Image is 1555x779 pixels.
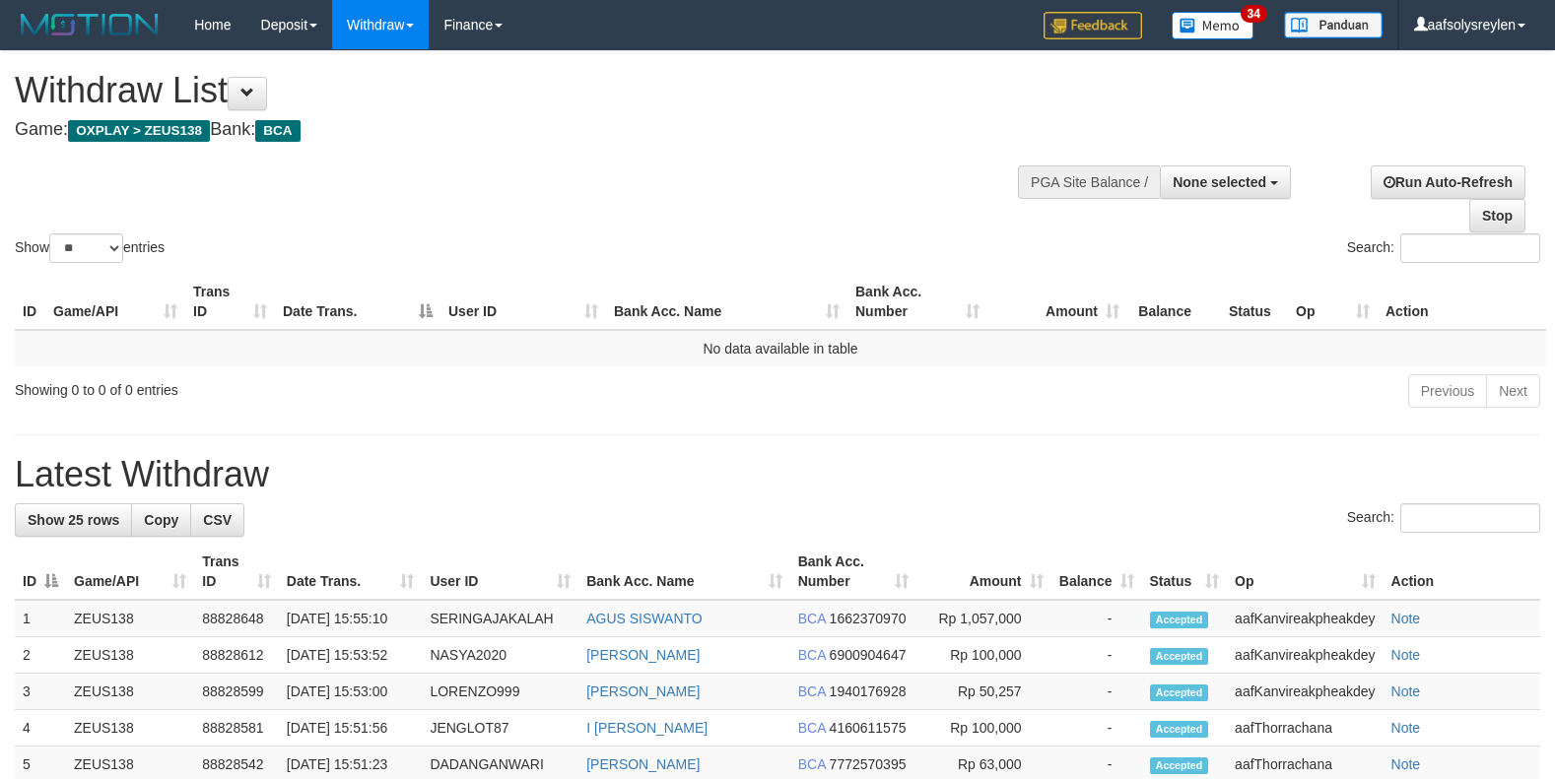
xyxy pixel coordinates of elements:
[586,683,700,699] a: [PERSON_NAME]
[1391,683,1421,699] a: Note
[830,683,907,699] span: Copy 1940176928 to clipboard
[68,120,210,142] span: OXPLAY > ZEUS138
[15,10,165,39] img: MOTION_logo.png
[15,274,45,330] th: ID
[422,544,578,600] th: User ID: activate to sort column ascending
[66,637,194,674] td: ZEUS138
[1469,199,1525,232] a: Stop
[203,512,232,528] span: CSV
[830,756,907,772] span: Copy 7772570395 to clipboard
[586,756,700,772] a: [PERSON_NAME]
[1150,721,1209,738] span: Accepted
[255,120,300,142] span: BCA
[916,710,1050,747] td: Rp 100,000
[15,120,1017,140] h4: Game: Bank:
[194,710,279,747] td: 88828581
[847,274,987,330] th: Bank Acc. Number: activate to sort column ascending
[1221,274,1288,330] th: Status
[916,544,1050,600] th: Amount: activate to sort column ascending
[194,674,279,710] td: 88828599
[1173,174,1266,190] span: None selected
[15,637,66,674] td: 2
[66,710,194,747] td: ZEUS138
[144,512,178,528] span: Copy
[194,544,279,600] th: Trans ID: activate to sort column ascending
[830,720,907,736] span: Copy 4160611575 to clipboard
[987,274,1127,330] th: Amount: activate to sort column ascending
[279,637,423,674] td: [DATE] 15:53:52
[422,637,578,674] td: NASYA2020
[49,233,123,263] select: Showentries
[1150,757,1209,774] span: Accepted
[1127,274,1221,330] th: Balance
[1391,611,1421,626] a: Note
[1391,720,1421,736] a: Note
[1486,374,1540,408] a: Next
[830,647,907,663] span: Copy 6900904647 to clipboard
[1378,274,1546,330] th: Action
[15,710,66,747] td: 4
[1150,612,1209,628] span: Accepted
[1384,544,1540,600] th: Action
[586,647,700,663] a: [PERSON_NAME]
[279,710,423,747] td: [DATE] 15:51:56
[422,674,578,710] td: LORENZO999
[66,544,194,600] th: Game/API: activate to sort column ascending
[916,637,1050,674] td: Rp 100,000
[1391,647,1421,663] a: Note
[586,611,702,626] a: AGUS SISWANTO
[606,274,847,330] th: Bank Acc. Name: activate to sort column ascending
[279,674,423,710] td: [DATE] 15:53:00
[1160,165,1291,199] button: None selected
[586,720,708,736] a: I [PERSON_NAME]
[1150,684,1209,701] span: Accepted
[798,720,826,736] span: BCA
[185,274,275,330] th: Trans ID: activate to sort column ascending
[15,233,165,263] label: Show entries
[1347,233,1540,263] label: Search:
[1051,544,1142,600] th: Balance: activate to sort column ascending
[1371,165,1525,199] a: Run Auto-Refresh
[916,600,1050,637] td: Rp 1,057,000
[15,544,66,600] th: ID: activate to sort column descending
[66,600,194,637] td: ZEUS138
[916,674,1050,710] td: Rp 50,257
[15,330,1546,366] td: No data available in table
[15,372,634,400] div: Showing 0 to 0 of 0 entries
[1051,600,1142,637] td: -
[1051,674,1142,710] td: -
[1044,12,1142,39] img: Feedback.jpg
[1227,710,1383,747] td: aafThorrachana
[1227,600,1383,637] td: aafKanvireakpheakdey
[830,611,907,626] span: Copy 1662370970 to clipboard
[131,503,191,537] a: Copy
[45,274,185,330] th: Game/API: activate to sort column ascending
[1051,637,1142,674] td: -
[15,503,132,537] a: Show 25 rows
[1018,165,1160,199] div: PGA Site Balance /
[1051,710,1142,747] td: -
[422,600,578,637] td: SERINGAJAKALAH
[1227,637,1383,674] td: aafKanvireakpheakdey
[1400,233,1540,263] input: Search:
[1391,756,1421,772] a: Note
[1241,5,1267,23] span: 34
[1227,544,1383,600] th: Op: activate to sort column ascending
[1400,503,1540,533] input: Search:
[15,674,66,710] td: 3
[279,544,423,600] th: Date Trans.: activate to sort column ascending
[790,544,917,600] th: Bank Acc. Number: activate to sort column ascending
[798,611,826,626] span: BCA
[1142,544,1228,600] th: Status: activate to sort column ascending
[66,674,194,710] td: ZEUS138
[1150,648,1209,665] span: Accepted
[194,600,279,637] td: 88828648
[578,544,789,600] th: Bank Acc. Name: activate to sort column ascending
[15,71,1017,110] h1: Withdraw List
[798,683,826,699] span: BCA
[798,647,826,663] span: BCA
[798,756,826,772] span: BCA
[279,600,423,637] td: [DATE] 15:55:10
[1408,374,1487,408] a: Previous
[1347,503,1540,533] label: Search:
